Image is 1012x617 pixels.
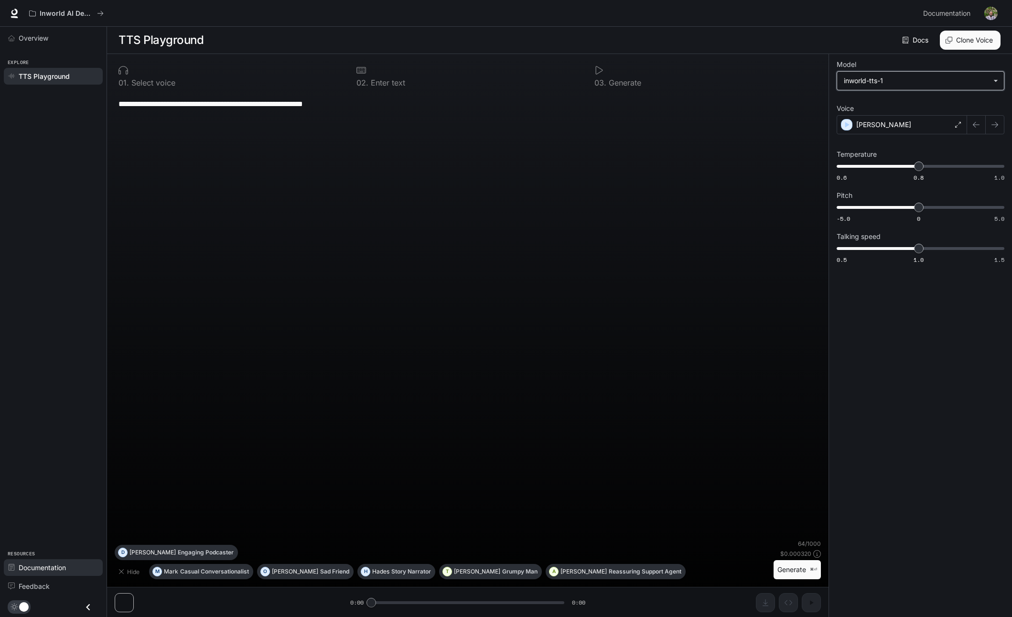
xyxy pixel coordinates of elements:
p: 64 / 1000 [798,540,821,548]
p: Select voice [129,79,175,87]
p: [PERSON_NAME] [272,569,318,574]
p: Mark [164,569,178,574]
div: O [261,564,269,579]
span: Documentation [923,8,970,20]
p: Casual Conversationalist [180,569,249,574]
span: 0.5 [837,256,847,264]
p: Inworld AI Demos [40,10,93,18]
span: 1.5 [994,256,1004,264]
p: 0 3 . [594,79,606,87]
p: Model [837,61,856,68]
p: 0 2 . [356,79,368,87]
a: TTS Playground [4,68,103,85]
button: All workspaces [25,4,108,23]
p: Grumpy Man [502,569,538,574]
p: Talking speed [837,233,881,240]
a: Feedback [4,578,103,595]
p: Voice [837,105,854,112]
span: 0.8 [914,173,924,182]
p: [PERSON_NAME] [454,569,500,574]
span: Overview [19,33,48,43]
button: User avatar [981,4,1001,23]
span: 0 [917,215,920,223]
a: Documentation [4,559,103,576]
div: A [549,564,558,579]
a: Overview [4,30,103,46]
span: 1.0 [914,256,924,264]
span: TTS Playground [19,71,70,81]
button: A[PERSON_NAME]Reassuring Support Agent [546,564,686,579]
span: Dark mode toggle [19,601,29,612]
p: [PERSON_NAME] [856,120,911,130]
div: inworld-tts-1 [844,76,989,86]
span: Feedback [19,581,50,591]
a: Documentation [919,4,978,23]
p: 0 1 . [118,79,129,87]
p: Sad Friend [320,569,349,574]
span: 5.0 [994,215,1004,223]
p: Generate [606,79,641,87]
p: [PERSON_NAME] [129,550,176,555]
p: Hades [372,569,389,574]
span: 1.0 [994,173,1004,182]
p: Enter text [368,79,405,87]
button: Clone Voice [940,31,1001,50]
div: T [443,564,452,579]
span: Documentation [19,563,66,573]
button: O[PERSON_NAME]Sad Friend [257,564,354,579]
div: D [118,545,127,560]
p: Temperature [837,151,877,158]
p: Engaging Podcaster [178,550,234,555]
p: Pitch [837,192,852,199]
p: Story Narrator [391,569,431,574]
p: ⌘⏎ [810,567,817,573]
button: T[PERSON_NAME]Grumpy Man [439,564,542,579]
p: [PERSON_NAME] [560,569,607,574]
a: Docs [900,31,932,50]
span: -5.0 [837,215,850,223]
p: Reassuring Support Agent [609,569,681,574]
h1: TTS Playground [118,31,204,50]
button: D[PERSON_NAME]Engaging Podcaster [115,545,238,560]
button: MMarkCasual Conversationalist [149,564,253,579]
div: H [361,564,370,579]
img: User avatar [984,7,998,20]
div: inworld-tts-1 [837,72,1004,90]
span: 0.6 [837,173,847,182]
button: Generate⌘⏎ [774,560,821,580]
button: Hide [115,564,145,579]
button: Close drawer [77,597,99,617]
div: M [153,564,161,579]
p: $ 0.000320 [780,550,811,558]
button: HHadesStory Narrator [357,564,435,579]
